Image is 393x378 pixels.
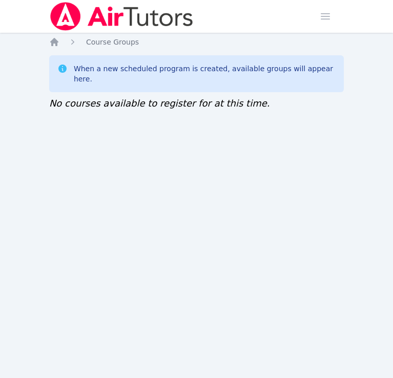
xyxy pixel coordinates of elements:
[49,37,344,47] nav: Breadcrumb
[49,2,194,31] img: Air Tutors
[49,98,270,109] span: No courses available to register for at this time.
[74,64,336,84] div: When a new scheduled program is created, available groups will appear here.
[86,37,139,47] a: Course Groups
[86,38,139,46] span: Course Groups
